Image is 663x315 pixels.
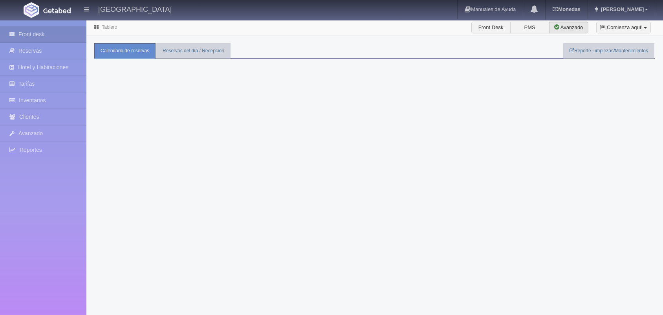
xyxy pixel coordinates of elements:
[599,6,644,12] span: [PERSON_NAME]
[102,24,117,30] a: Tablero
[553,6,580,12] b: Monedas
[510,22,549,33] label: PMS
[24,2,39,18] img: Getabed
[471,22,511,33] label: Front Desk
[43,7,71,13] img: Getabed
[94,43,156,59] a: Calendario de reservas
[98,4,172,14] h4: [GEOGRAPHIC_DATA]
[596,22,651,33] button: ¡Comienza aquí!
[563,43,654,59] a: Reporte Limpiezas/Mantenimientos
[549,22,588,33] label: Avanzado
[156,43,231,59] a: Reservas del día / Recepción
